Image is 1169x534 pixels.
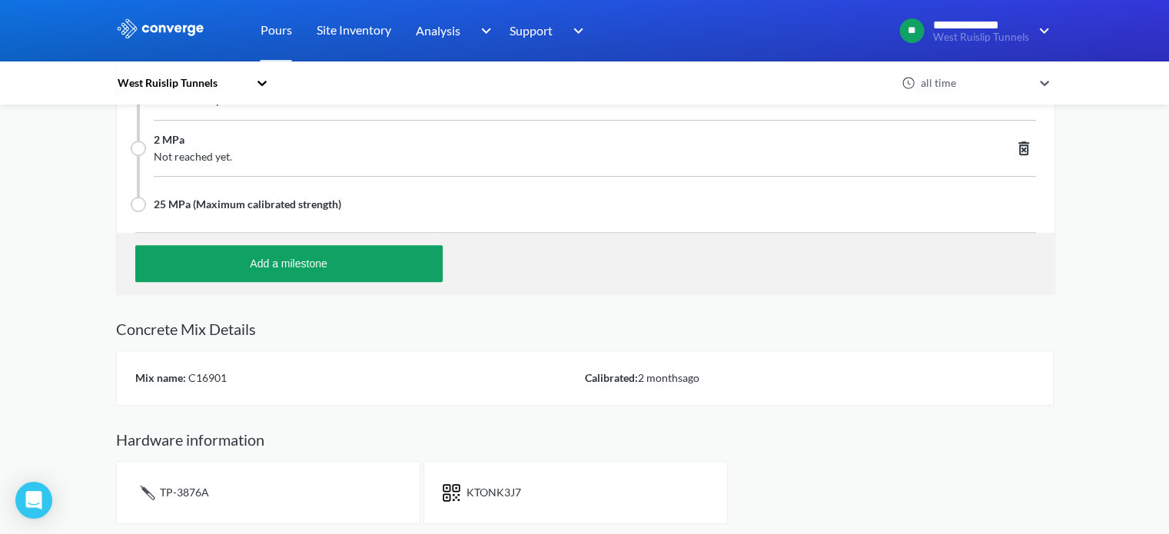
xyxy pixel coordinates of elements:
button: Add a milestone [135,245,443,282]
span: West Ruislip Tunnels [933,32,1029,43]
span: 2 MPa [154,131,184,148]
h2: Concrete Mix Details [116,320,1054,338]
span: KTONK3J7 [467,486,521,499]
img: logo_ewhite.svg [116,18,205,38]
img: downArrow.svg [470,22,495,40]
img: downArrow.svg [1029,22,1054,40]
div: all time [917,75,1032,91]
span: C16901 [186,371,227,384]
span: Analysis [416,21,460,40]
span: 2 months ago [638,371,699,384]
div: Open Intercom Messenger [15,482,52,519]
img: icon-clock.svg [902,76,915,90]
span: Mix name: [135,371,186,384]
img: downArrow.svg [563,22,588,40]
div: West Ruislip Tunnels [116,75,248,91]
span: Support [510,21,553,40]
span: 25 MPa (Maximum calibrated strength) [154,196,341,213]
img: icon-tail.svg [135,480,160,505]
span: Not reached yet. [154,148,850,165]
img: icon-short-text.svg [443,483,460,502]
span: Calibrated: [585,371,638,384]
h2: Hardware information [116,430,1054,449]
span: TP-3876A [160,486,209,499]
